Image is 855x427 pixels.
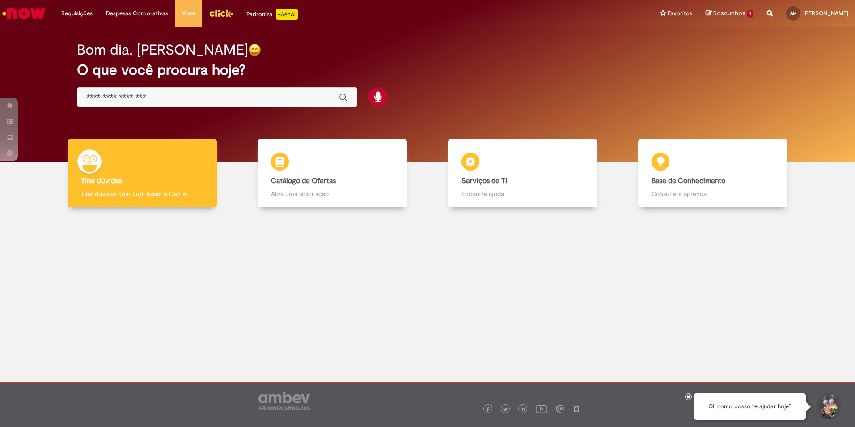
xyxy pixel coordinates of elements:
img: logo_footer_ambev_rotulo_gray.png [258,392,310,410]
p: Consulte e aprenda [652,189,774,198]
b: Tirar dúvidas [81,176,122,185]
span: 1 [747,10,753,18]
b: Serviços de TI [461,176,507,185]
b: Catálogo de Ofertas [271,176,336,185]
span: Requisições [61,9,93,18]
img: logo_footer_naosei.png [572,405,580,413]
img: logo_footer_workplace.png [556,405,564,413]
div: Padroniza [246,9,298,20]
p: Encontre ajuda [461,189,584,198]
img: logo_footer_twitter.png [503,407,508,412]
span: [PERSON_NAME] [803,9,848,17]
p: Tirar dúvidas com Lupi Assist e Gen Ai [81,189,203,198]
p: Abra uma solicitação [271,189,394,198]
img: logo_footer_youtube.png [536,403,547,414]
span: Favoritos [668,9,692,18]
span: AM [790,10,797,16]
h2: O que você procura hoje? [77,62,778,78]
span: Despesas Corporativas [106,9,168,18]
img: happy-face.png [248,43,261,56]
img: click_logo_yellow_360x200.png [209,6,233,20]
a: Serviços de TI Encontre ajuda [427,139,618,208]
img: logo_footer_linkedin.png [521,407,525,412]
a: Base de Conhecimento Consulte e aprenda [618,139,808,208]
img: ServiceNow [1,4,47,22]
span: Rascunhos [713,9,745,17]
span: More [182,9,195,18]
img: logo_footer_facebook.png [486,407,490,412]
a: Catálogo de Ofertas Abra uma solicitação [237,139,428,208]
p: +GenAi [276,9,298,20]
a: Tirar dúvidas Tirar dúvidas com Lupi Assist e Gen Ai [47,139,237,208]
b: Base de Conhecimento [652,176,725,185]
button: Iniciar Conversa de Suporte [815,393,842,420]
a: Rascunhos [706,9,753,18]
h2: Bom dia, [PERSON_NAME] [77,42,248,58]
div: Oi, como posso te ajudar hoje? [694,393,806,420]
